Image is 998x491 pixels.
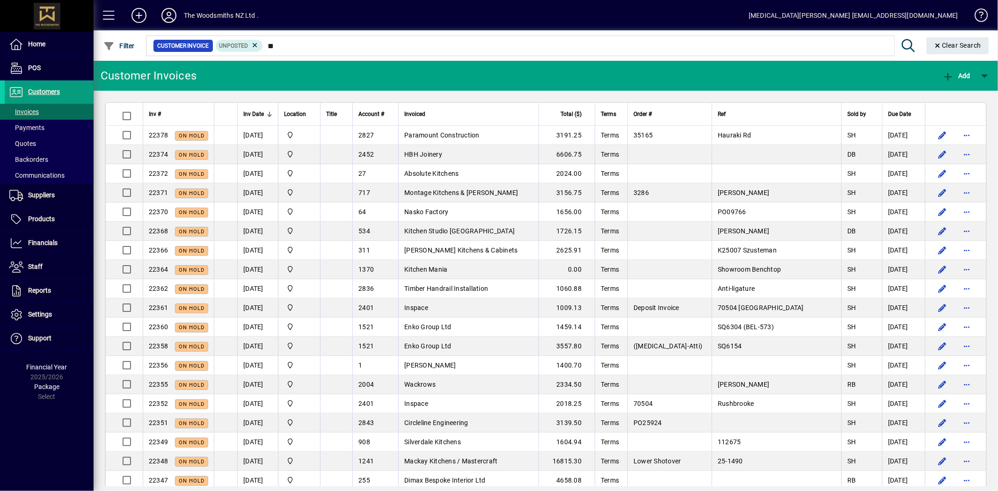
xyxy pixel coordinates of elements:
[404,361,456,369] span: [PERSON_NAME]
[601,361,619,369] span: Terms
[149,266,168,273] span: 22364
[149,246,168,254] span: 22366
[404,304,428,311] span: Inspace
[404,189,518,196] span: Montage Kitchens & [PERSON_NAME]
[358,266,374,273] span: 1370
[404,266,447,273] span: Kitchen Mania
[601,227,619,235] span: Terms
[847,419,856,426] span: SH
[179,440,204,446] span: On hold
[539,318,595,337] td: 1459.14
[5,120,94,136] a: Payments
[149,151,168,158] span: 22374
[539,337,595,356] td: 3557.80
[358,131,374,139] span: 2827
[404,227,515,235] span: Kitchen Studio [GEOGRAPHIC_DATA]
[358,208,366,216] span: 64
[237,260,278,279] td: [DATE]
[935,473,950,488] button: Edit
[882,222,925,241] td: [DATE]
[28,40,45,48] span: Home
[888,109,919,119] div: Due Date
[358,342,374,350] span: 1521
[718,131,751,139] span: Hauraki Rd
[847,246,856,254] span: SH
[718,285,755,292] span: Anti-ligature
[935,377,950,392] button: Edit
[959,473,974,488] button: More options
[959,454,974,469] button: More options
[358,419,374,426] span: 2843
[184,8,259,23] div: The Woodsmiths NZ Ltd .
[539,452,595,471] td: 16815.30
[634,304,679,311] span: Deposit Invoice
[237,375,278,394] td: [DATE]
[601,323,619,331] span: Terms
[718,266,781,273] span: Showroom Benchtop
[9,140,36,147] span: Quotes
[539,375,595,394] td: 2334.50
[179,152,204,158] span: On hold
[237,337,278,356] td: [DATE]
[358,109,393,119] div: Account #
[634,342,702,350] span: ([MEDICAL_DATA]-Atti)
[284,226,314,236] span: The Woodsmiths
[124,7,154,24] button: Add
[5,255,94,279] a: Staff
[358,109,384,119] span: Account #
[149,304,168,311] span: 22361
[237,279,278,298] td: [DATE]
[601,151,619,158] span: Terms
[718,342,742,350] span: SQ6154
[237,145,278,164] td: [DATE]
[237,356,278,375] td: [DATE]
[326,109,337,119] span: Title
[179,229,204,235] span: On hold
[935,262,950,277] button: Edit
[718,400,754,407] span: Rushbrooke
[5,303,94,326] a: Settings
[28,215,55,223] span: Products
[149,227,168,235] span: 22368
[935,224,950,238] button: Edit
[284,322,314,332] span: The Woodsmiths
[154,7,184,24] button: Profile
[284,418,314,428] span: The Woodsmiths
[27,363,67,371] span: Financial Year
[404,170,459,177] span: Absolute Kitchens
[847,131,856,139] span: SH
[5,231,94,255] a: Financials
[601,381,619,388] span: Terms
[5,208,94,231] a: Products
[404,131,480,139] span: Paramount Construction
[847,170,856,177] span: SH
[959,358,974,373] button: More options
[882,413,925,433] td: [DATE]
[847,438,856,446] span: SH
[847,151,856,158] span: DB
[5,104,94,120] a: Invoices
[28,239,58,246] span: Financials
[634,189,649,196] span: 3286
[634,400,653,407] span: 70504
[847,189,856,196] span: SH
[601,400,619,407] span: Terms
[284,109,314,119] div: Location
[718,438,741,446] span: 112675
[959,147,974,162] button: More options
[237,452,278,471] td: [DATE]
[539,413,595,433] td: 3139.50
[179,382,204,388] span: On hold
[404,151,442,158] span: HBH Joinery
[539,126,595,145] td: 3191.25
[243,109,264,119] span: Inv Date
[5,57,94,80] a: POS
[940,67,973,84] button: Add
[718,208,746,216] span: PO09766
[601,342,619,350] span: Terms
[601,131,619,139] span: Terms
[718,381,769,388] span: [PERSON_NAME]
[634,131,653,139] span: 35165
[5,279,94,303] a: Reports
[28,263,43,270] span: Staff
